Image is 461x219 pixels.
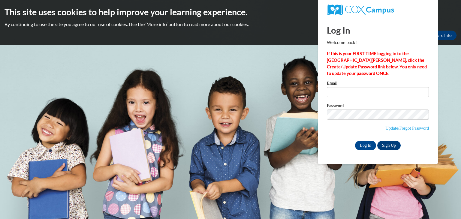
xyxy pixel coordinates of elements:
a: Sign Up [377,141,401,150]
input: Log In [355,141,376,150]
label: Email [327,81,429,87]
h1: Log In [327,24,429,36]
p: By continuing to use the site you agree to our use of cookies. Use the ‘More info’ button to read... [5,21,456,28]
a: More Info [428,31,456,40]
h2: This site uses cookies to help improve your learning experience. [5,6,456,18]
p: Welcome back! [327,39,429,46]
label: Password [327,103,429,109]
img: COX Campus [327,4,394,15]
strong: If this is your FIRST TIME logging in to the [GEOGRAPHIC_DATA][PERSON_NAME], click the Create/Upd... [327,51,427,76]
a: Update/Forgot Password [385,126,429,130]
a: COX Campus [327,4,429,15]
